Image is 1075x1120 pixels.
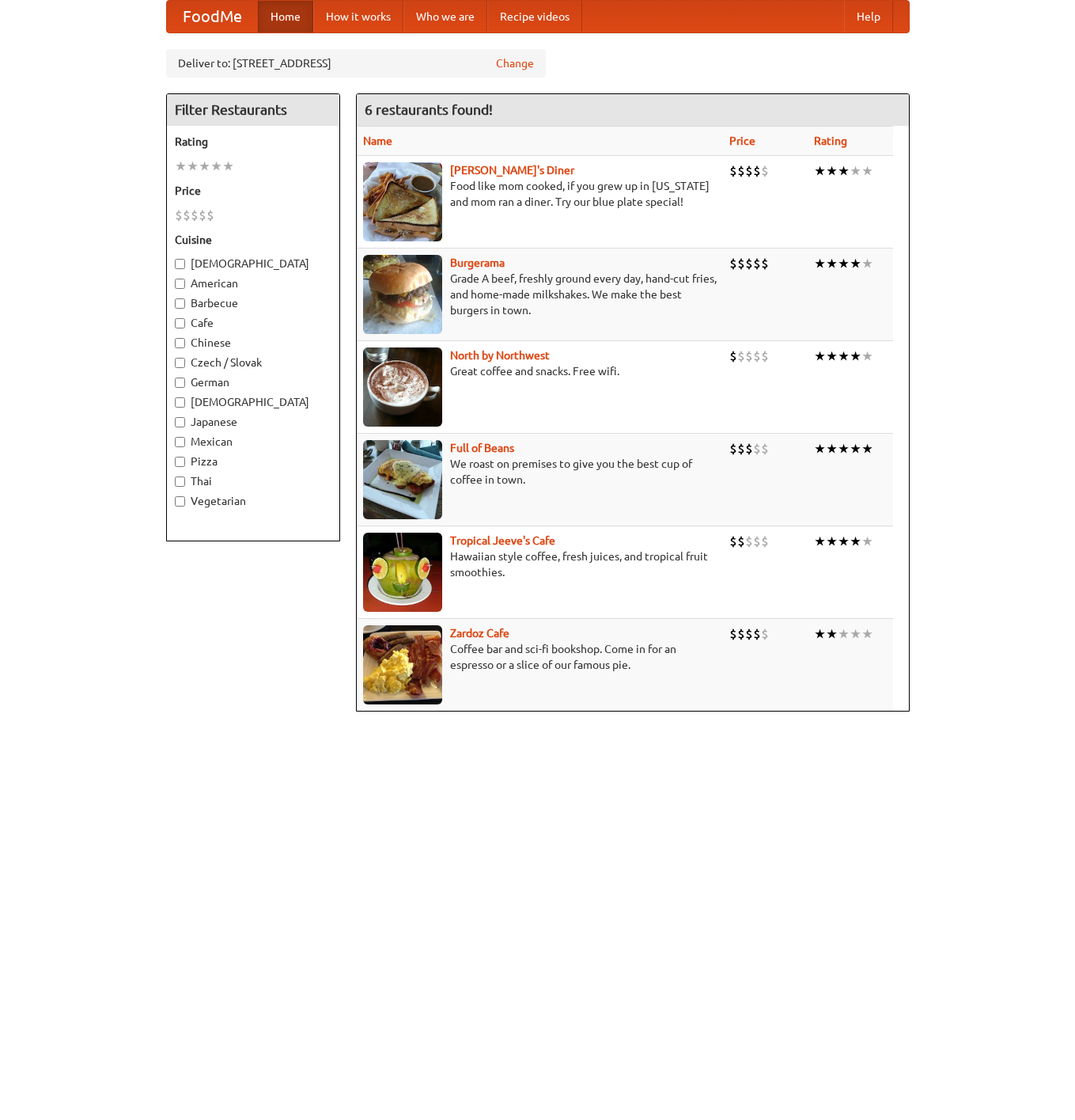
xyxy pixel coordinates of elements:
[753,625,761,643] li: $
[363,549,717,580] p: Hawaiian style coffee, fresh juices, and tropical fruit smoothies.
[737,255,745,272] li: $
[745,533,753,550] li: $
[729,440,737,457] li: $
[814,347,826,365] li: ★
[175,232,331,248] h5: Cuisine
[729,347,737,365] li: $
[814,533,826,550] li: ★
[753,162,761,180] li: $
[175,473,331,489] label: Thai
[187,158,199,175] li: ★
[761,347,769,365] li: $
[745,162,753,180] li: $
[861,625,873,643] li: ★
[175,434,331,450] label: Mexican
[175,476,185,487] input: Thai
[175,259,185,269] input: [DEMOGRAPHIC_DATA]
[175,454,331,469] label: Pizza
[363,363,717,379] p: Great coffee and snacks. Free wifi.
[850,440,861,457] li: ★
[745,347,753,365] li: $
[861,255,873,272] li: ★
[450,534,555,547] a: Tropical Jeeve's Cafe
[166,49,546,78] div: Deliver to: [STREET_ADDRESS]
[175,358,185,368] input: Czech / Slovak
[753,440,761,457] li: $
[191,207,199,224] li: $
[206,207,214,224] li: $
[838,255,850,272] li: ★
[167,1,258,32] a: FoodMe
[761,162,769,180] li: $
[175,374,331,390] label: German
[363,162,442,241] img: sallys.jpg
[175,493,331,509] label: Vegetarian
[814,162,826,180] li: ★
[761,533,769,550] li: $
[222,158,234,175] li: ★
[844,1,893,32] a: Help
[761,255,769,272] li: $
[729,162,737,180] li: $
[450,256,505,269] b: Burgerama
[814,135,847,147] a: Rating
[826,625,838,643] li: ★
[753,255,761,272] li: $
[175,496,185,507] input: Vegetarian
[745,255,753,272] li: $
[737,625,745,643] li: $
[861,440,873,457] li: ★
[175,417,185,427] input: Japanese
[175,355,331,370] label: Czech / Slovak
[761,440,769,457] li: $
[450,627,509,640] b: Zardoz Cafe
[814,255,826,272] li: ★
[729,135,755,147] a: Price
[838,625,850,643] li: ★
[363,456,717,488] p: We roast on premises to give you the best cup of coffee in town.
[850,625,861,643] li: ★
[175,318,185,328] input: Cafe
[199,207,206,224] li: $
[167,94,339,126] h4: Filter Restaurants
[175,315,331,331] label: Cafe
[450,442,514,454] a: Full of Beans
[850,533,861,550] li: ★
[175,397,185,408] input: [DEMOGRAPHIC_DATA]
[737,347,745,365] li: $
[729,625,737,643] li: $
[210,158,222,175] li: ★
[363,625,442,704] img: zardoz.jpg
[175,457,185,467] input: Pizza
[826,255,838,272] li: ★
[175,275,331,291] label: American
[363,533,442,612] img: jeeves.jpg
[729,255,737,272] li: $
[838,440,850,457] li: ★
[761,625,769,643] li: $
[175,183,331,199] h5: Price
[826,162,838,180] li: ★
[838,162,850,180] li: ★
[753,533,761,550] li: $
[175,279,185,289] input: American
[487,1,582,32] a: Recipe videos
[175,134,331,150] h5: Rating
[814,625,826,643] li: ★
[838,347,850,365] li: ★
[175,414,331,430] label: Japanese
[850,255,861,272] li: ★
[826,440,838,457] li: ★
[496,55,534,71] a: Change
[753,347,761,365] li: $
[450,164,574,177] a: [PERSON_NAME]'s Diner
[313,1,403,32] a: How it works
[258,1,313,32] a: Home
[861,347,873,365] li: ★
[175,394,331,410] label: [DEMOGRAPHIC_DATA]
[737,440,745,457] li: $
[175,298,185,309] input: Barbecue
[363,347,442,427] img: north.jpg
